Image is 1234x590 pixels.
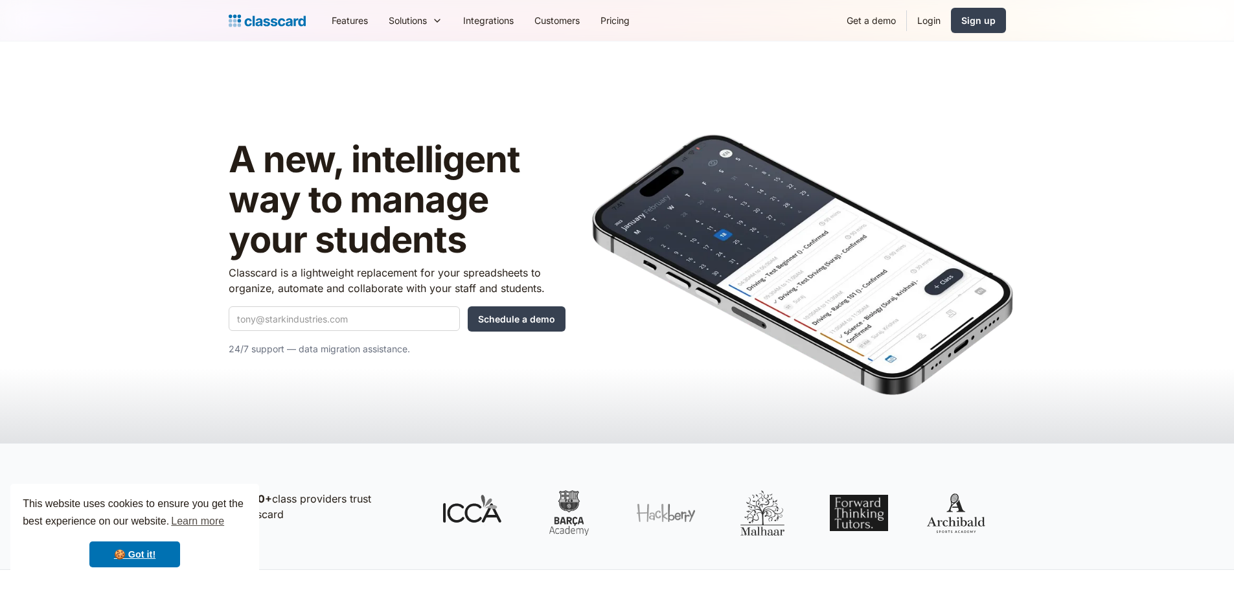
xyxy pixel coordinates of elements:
[169,512,226,531] a: learn more about cookies
[378,6,453,35] div: Solutions
[89,541,180,567] a: dismiss cookie message
[389,14,427,27] div: Solutions
[229,140,566,260] h1: A new, intelligent way to manage your students
[951,8,1006,33] a: Sign up
[229,12,306,30] a: Logo
[907,6,951,35] a: Login
[23,496,247,531] span: This website uses cookies to ensure you get the best experience on our website.
[321,6,378,35] a: Features
[10,484,259,580] div: cookieconsent
[453,6,524,35] a: Integrations
[836,6,906,35] a: Get a demo
[229,265,566,296] p: Classcard is a lightweight replacement for your spreadsheets to organize, automate and collaborat...
[961,14,996,27] div: Sign up
[235,491,417,522] p: class providers trust Classcard
[468,306,566,332] input: Schedule a demo
[229,306,566,332] form: Quick Demo Form
[524,6,590,35] a: Customers
[590,6,640,35] a: Pricing
[229,341,566,357] p: 24/7 support — data migration assistance.
[229,306,460,331] input: tony@starkindustries.com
